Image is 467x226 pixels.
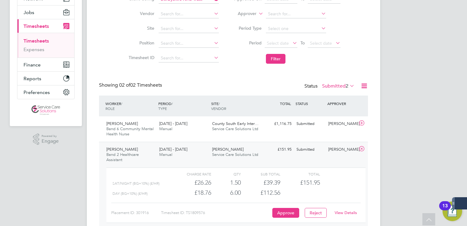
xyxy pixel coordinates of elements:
div: STATUS [294,98,326,109]
span: Select date [310,40,332,46]
a: View Details [335,210,357,215]
div: [PERSON_NAME] [326,145,358,155]
span: [PERSON_NAME] [212,147,244,152]
div: [PERSON_NAME] [326,119,358,129]
span: Service Care Solutions Ltd [212,152,258,157]
span: TYPE [158,106,167,111]
span: Reports [24,76,41,81]
div: Timesheets [17,33,74,58]
button: Timesheets [17,19,74,33]
input: Search for... [266,10,326,18]
button: Reject [305,208,327,218]
div: Status [304,82,356,91]
span: ROLE [105,106,115,111]
span: County South Early Inter… [212,121,259,126]
input: Search for... [159,54,219,62]
span: VENDOR [211,106,226,111]
input: Select one [266,24,326,33]
label: Vendor [127,11,154,16]
span: / [121,101,122,106]
span: [DATE] - [DATE] [159,121,187,126]
div: APPROVER [326,98,358,109]
a: Timesheets [24,38,49,44]
div: Charge rate [172,170,211,178]
span: TOTAL [280,101,291,106]
div: QTY [211,170,241,178]
input: Search for... [159,24,219,33]
input: Search for... [159,39,219,48]
label: Position [127,40,154,46]
div: 1.50 [211,178,241,188]
button: Jobs [17,6,74,19]
span: 2 [346,83,348,89]
div: £112.56 [241,188,280,198]
div: 13 [442,206,448,214]
div: Showing [99,82,163,89]
span: Day (BG+10%) (£/HR) [112,191,148,196]
span: [DATE] - [DATE] [159,147,187,152]
span: Jobs [24,9,34,15]
span: [PERSON_NAME] [106,147,138,152]
span: To [299,39,307,47]
div: 6.00 [211,188,241,198]
span: Manual [159,126,172,131]
span: Service Care Solutions Ltd [212,126,258,131]
button: Open Resource Center, 13 new notifications [443,202,462,221]
img: servicecare-logo-retina.png [31,105,60,115]
div: WORKER [104,98,157,114]
button: Reports [17,72,74,85]
a: Expenses [24,47,44,52]
button: Preferences [17,85,74,99]
span: Powered by [42,134,59,139]
span: Manual [159,152,172,157]
div: PERIOD [157,98,210,114]
div: £1,116.75 [262,119,294,129]
span: Preferences [24,89,50,95]
button: Finance [17,58,74,71]
div: £18.76 [172,188,211,198]
span: / [219,101,220,106]
div: £26.26 [172,178,211,188]
div: Submitted [294,119,326,129]
span: Sat/Night (BG+10%) (£/HR) [112,181,160,186]
label: Timesheet ID [127,55,154,60]
button: Approve [272,208,299,218]
span: Engage [42,139,59,144]
div: Submitted [294,145,326,155]
div: SITE [210,98,263,114]
span: Timesheets [24,23,49,29]
span: 02 Timesheets [119,82,162,88]
a: Powered byEngage [33,134,59,145]
div: Timesheet ID: TS1809576 [161,208,271,218]
input: Search for... [159,10,219,18]
label: Period Type [234,25,262,31]
div: £39.39 [241,178,280,188]
span: 02 of [119,82,130,88]
span: [PERSON_NAME] [106,121,138,126]
div: £151.95 [262,145,294,155]
a: Go to home page [17,105,75,115]
div: Placement ID: 301916 [111,208,161,218]
label: Submitted [322,83,355,89]
button: Filter [266,54,285,64]
span: Band 2 Healthcare Assistant [106,152,139,162]
label: Period [234,40,262,46]
label: Approver [229,11,256,17]
div: Sub Total [241,170,280,178]
span: Finance [24,62,41,68]
span: £151.95 [300,179,320,186]
div: Total [280,170,320,178]
span: Select date [267,40,289,46]
span: Band 6 Community Mental Health Nurse [106,126,154,137]
label: Site [127,25,154,31]
span: / [171,101,173,106]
